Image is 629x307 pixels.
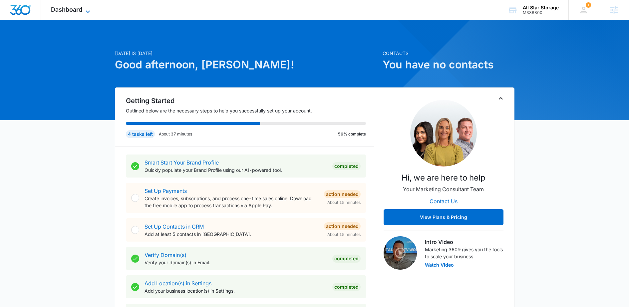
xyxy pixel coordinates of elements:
[332,283,361,291] div: Completed
[145,252,186,258] a: Verify Domain(s)
[403,185,484,193] p: Your Marketing Consultant Team
[115,50,379,57] p: [DATE] is [DATE]
[383,57,514,73] h1: You have no contacts
[66,39,72,44] img: tab_keywords_by_traffic_grey.svg
[384,209,503,225] button: View Plans & Pricing
[19,11,33,16] div: v 4.0.25
[11,11,16,16] img: logo_orange.svg
[145,223,204,230] a: Set Up Contacts in CRM
[145,195,319,209] p: Create invoices, subscriptions, and process one-time sales online. Download the free mobile app t...
[145,231,319,238] p: Add at least 5 contacts in [GEOGRAPHIC_DATA].
[324,190,361,198] div: Action Needed
[383,50,514,57] p: Contacts
[145,287,327,294] p: Add your business location(s) in Settings.
[18,39,23,44] img: tab_domain_overview_orange.svg
[586,2,591,8] span: 1
[332,162,361,170] div: Completed
[126,107,374,114] p: Outlined below are the necessary steps to help you successfully set up your account.
[51,6,82,13] span: Dashboard
[338,131,366,137] p: 56% complete
[126,130,155,138] div: 4 tasks left
[586,2,591,8] div: notifications count
[327,200,361,206] span: About 15 minutes
[74,39,112,44] div: Keywords by Traffic
[115,57,379,73] h1: Good afternoon, [PERSON_NAME]!
[332,255,361,263] div: Completed
[402,172,485,184] p: Hi, we are here to help
[523,10,559,15] div: account id
[425,238,503,246] h3: Intro Video
[159,131,192,137] p: About 37 minutes
[17,17,73,23] div: Domain: [DOMAIN_NAME]
[25,39,60,44] div: Domain Overview
[324,222,361,230] div: Action Needed
[425,263,454,267] button: Watch Video
[145,167,327,174] p: Quickly populate your Brand Profile using our AI-powered tool.
[145,280,211,287] a: Add Location(s) in Settings
[327,232,361,238] span: About 15 minutes
[11,17,16,23] img: website_grey.svg
[126,96,374,106] h2: Getting Started
[523,5,559,10] div: account name
[145,188,187,194] a: Set Up Payments
[384,236,417,270] img: Intro Video
[497,94,505,102] button: Toggle Collapse
[425,246,503,260] p: Marketing 360® gives you the tools to scale your business.
[423,193,464,209] button: Contact Us
[145,259,327,266] p: Verify your domain(s) in Email.
[145,159,219,166] a: Smart Start Your Brand Profile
